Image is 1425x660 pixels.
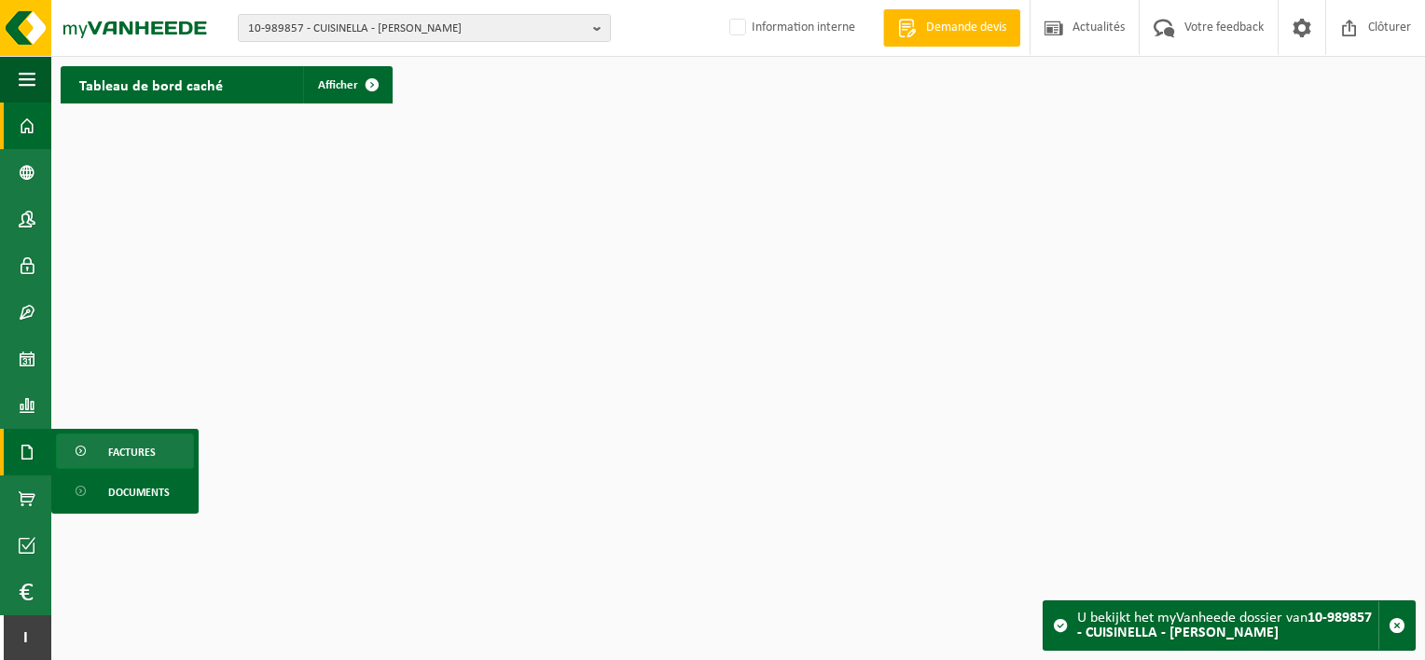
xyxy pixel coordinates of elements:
a: Demande devis [883,9,1020,47]
span: Demande devis [921,19,1011,37]
div: U bekijkt het myVanheede dossier van [1077,601,1378,650]
button: 10-989857 - CUISINELLA - [PERSON_NAME] [238,14,611,42]
span: 10-989857 - CUISINELLA - [PERSON_NAME] [248,15,586,43]
h2: Tableau de bord caché [61,66,242,103]
a: Factures [56,433,194,469]
span: Factures [108,434,156,470]
a: Documents [56,474,194,509]
span: Documents [108,474,170,510]
strong: 10-989857 - CUISINELLA - [PERSON_NAME] [1077,611,1372,640]
span: Afficher [318,79,358,91]
a: Afficher [303,66,391,103]
label: Information interne [726,14,855,42]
